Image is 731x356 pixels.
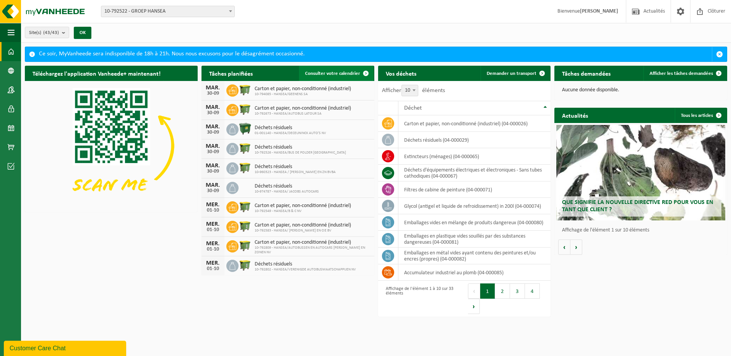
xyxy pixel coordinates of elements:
[205,247,221,252] div: 01-10
[205,182,221,188] div: MAR.
[382,283,461,315] div: Affichage de l'élément 1 à 10 sur 33 éléments
[299,66,374,81] a: Consulter votre calendrier
[382,87,445,94] label: Afficher éléments
[4,339,128,356] iframe: chat widget
[562,87,720,93] p: Aucune donnée disponible.
[255,150,346,155] span: 10-792526 - HANSEA/BUS DE POLDER [GEOGRAPHIC_DATA]
[255,86,351,92] span: Carton et papier, non-conditionné (industriel)
[558,239,570,255] button: Vorige
[562,199,713,213] span: Que signifie la nouvelle directive RED pour vous en tant que client ?
[255,246,370,255] span: 10-792809 - HANSEA/AUTOBUSSEN EN AUTOCARS [PERSON_NAME] EN ZONEN NV
[205,91,221,96] div: 30-09
[205,104,221,110] div: MAR.
[255,228,351,233] span: 10-792583 - HANSEA/ [PERSON_NAME] EN CIE BV
[239,83,252,96] img: WB-1100-HPE-GN-50
[39,47,712,61] div: Ce soir, MyVanheede sera indisponible de 18h à 21h. Nous nous excusons pour le désagrément occasi...
[495,283,510,299] button: 2
[480,283,495,299] button: 1
[255,164,336,170] span: Déchets résiduels
[255,144,346,150] span: Déchets résiduels
[468,283,480,299] button: Previous
[643,66,726,81] a: Afficher les tâches demandées
[510,283,525,299] button: 3
[398,148,551,165] td: extincteurs (ménages) (04-000065)
[398,231,551,248] td: emballages en plastique vides souillés par des substances dangereuses (04-000081)
[481,66,550,81] a: Demander un transport
[402,85,418,96] span: 10
[205,163,221,169] div: MAR.
[398,132,551,148] td: déchets résiduels (04-000029)
[398,198,551,214] td: glycol (antigel et liquide de refroidissement) in 200l (04-000074)
[205,241,221,247] div: MER.
[570,239,582,255] button: Volgende
[239,200,252,213] img: WB-1100-HPE-GN-50
[74,27,91,39] button: OK
[43,30,59,35] count: (43/43)
[239,142,252,155] img: WB-1100-HPE-GN-50
[398,214,551,231] td: emballages vides en mélange de produits dangereux (04-000080)
[487,71,536,76] span: Demander un transport
[239,161,252,174] img: WB-1100-HPE-GN-50
[239,103,252,116] img: WB-1100-HPE-GN-50
[525,283,540,299] button: 4
[201,66,260,81] h2: Tâches planifiées
[239,259,252,272] img: WB-1100-HPE-GN-50
[255,131,326,136] span: 01-001140 - HANSEA/DECEUNINCK AUTO'S NV
[580,8,618,14] strong: [PERSON_NAME]
[255,189,319,194] span: 10-974787 - HANSEA/ JACOBS AUTOCARS
[205,110,221,116] div: 30-09
[239,122,252,135] img: WB-1100-HPE-GN-01
[205,143,221,149] div: MAR.
[650,71,713,76] span: Afficher les tâches demandées
[205,188,221,194] div: 30-09
[468,299,480,314] button: Next
[205,227,221,233] div: 01-10
[101,6,234,17] span: 10-792522 - GROEP HANSEA
[239,220,252,233] img: WB-1100-HPE-GN-50
[255,170,336,175] span: 10-960323 - HANSEA / [PERSON_NAME] EN ZN BVBA
[205,266,221,272] div: 01-10
[398,115,551,132] td: carton et papier, non-conditionné (industriel) (04-000026)
[554,66,618,81] h2: Tâches demandées
[255,222,351,228] span: Carton et papier, non-conditionné (industriel)
[398,165,551,181] td: déchets d'équipements électriques et électroniques - Sans tubes cathodiques (04-000067)
[205,124,221,130] div: MAR.
[675,108,726,123] a: Tous les articles
[562,228,723,233] p: Affichage de l'élément 1 sur 10 éléments
[205,130,221,135] div: 30-09
[205,149,221,155] div: 30-09
[205,169,221,174] div: 30-09
[255,112,351,116] span: 10-792673 - HANSEA/AUTOBUS LATOUR SA
[25,66,168,81] h2: Téléchargez l'application Vanheede+ maintenant!
[205,85,221,91] div: MAR.
[25,27,69,38] button: Site(s)(43/43)
[255,209,351,214] span: 10-792549 - HANSEA/B & C NV
[255,105,351,112] span: Carton et papier, non-conditionné (industriel)
[554,108,596,123] h2: Actualités
[255,261,356,267] span: Déchets résiduels
[255,125,326,131] span: Déchets résiduels
[25,81,198,210] img: Download de VHEPlus App
[255,203,351,209] span: Carton et papier, non-conditionné (industriel)
[378,66,424,81] h2: Vos déchets
[255,267,356,272] span: 10-792802 - HANSEA/VERENIGDE AUTOBUSMAATSCHAPPIJEN NV
[255,239,370,246] span: Carton et papier, non-conditionné (industriel)
[404,105,422,111] span: Déchet
[556,125,726,220] a: Que signifie la nouvelle directive RED pour vous en tant que client ?
[255,92,351,97] span: 10-794085 - HANSEA/GEENENS SA
[205,260,221,266] div: MER.
[29,27,59,39] span: Site(s)
[305,71,360,76] span: Consulter votre calendrier
[205,221,221,227] div: MER.
[205,202,221,208] div: MER.
[398,248,551,264] td: emballages en métal vides ayant contenu des peintures et/ou encres (propres) (04-000082)
[398,264,551,281] td: accumulateur industriel au plomb (04-000085)
[239,239,252,252] img: WB-1100-HPE-GN-50
[101,6,235,17] span: 10-792522 - GROEP HANSEA
[255,183,319,189] span: Déchets résiduels
[205,208,221,213] div: 01-10
[398,181,551,198] td: filtres de cabine de peinture (04-000071)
